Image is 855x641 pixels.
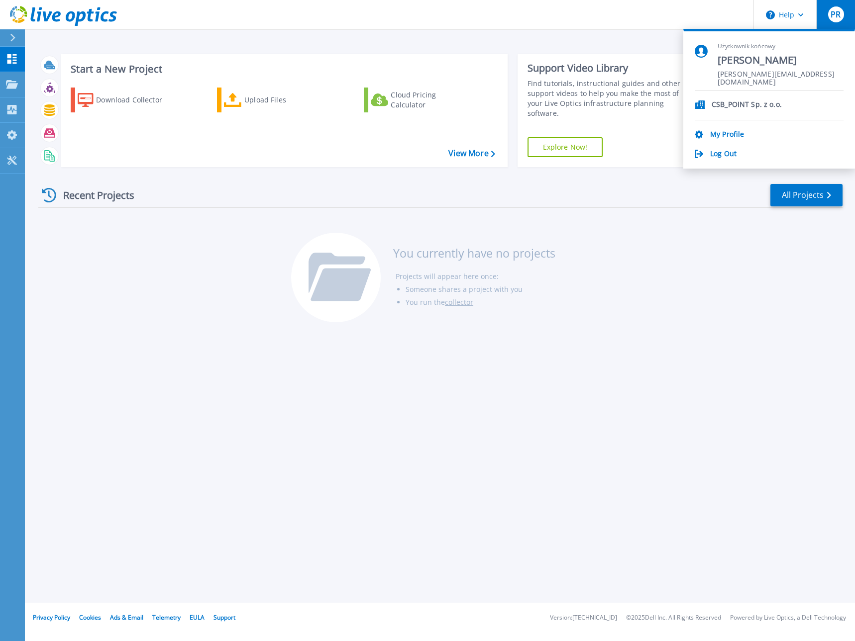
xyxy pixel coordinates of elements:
div: Recent Projects [38,183,148,207]
a: Ads & Email [110,613,143,622]
li: Powered by Live Optics, a Dell Technology [730,615,846,621]
span: [PERSON_NAME] [718,54,844,67]
a: View More [448,149,495,158]
li: Projects will appear here once: [396,270,555,283]
li: You run the [406,296,555,309]
a: My Profile [710,130,744,140]
a: Download Collector [71,88,182,112]
a: Log Out [710,150,737,159]
a: Telemetry [152,613,181,622]
a: Privacy Policy [33,613,70,622]
a: All Projects [770,184,843,206]
li: © 2025 Dell Inc. All Rights Reserved [626,615,721,621]
div: Upload Files [244,90,324,110]
h3: Start a New Project [71,64,495,75]
p: CSB_POINT Sp. z o.o. [712,100,782,110]
a: Cloud Pricing Calculator [364,88,475,112]
div: Cloud Pricing Calculator [391,90,470,110]
div: Find tutorials, instructional guides and other support videos to help you make the most of your L... [528,79,692,118]
li: Version: [TECHNICAL_ID] [550,615,617,621]
a: Support [214,613,235,622]
div: Support Video Library [528,62,692,75]
a: EULA [190,613,205,622]
a: Explore Now! [528,137,603,157]
a: collector [445,297,473,307]
h3: You currently have no projects [393,248,555,259]
div: Download Collector [96,90,176,110]
a: Upload Files [217,88,328,112]
span: [PERSON_NAME][EMAIL_ADDRESS][DOMAIN_NAME] [718,70,844,80]
span: PR [831,10,841,18]
a: Cookies [79,613,101,622]
span: Użytkownik końcowy [718,42,844,51]
li: Someone shares a project with you [406,283,555,296]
